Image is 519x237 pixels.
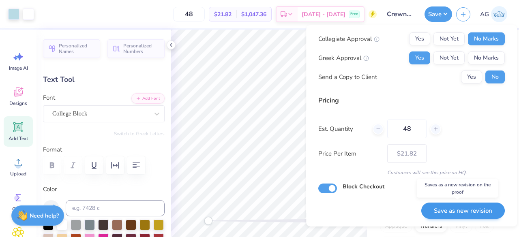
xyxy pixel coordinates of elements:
[9,135,28,142] span: Add Text
[350,11,358,17] span: Free
[409,51,430,64] button: Yes
[214,10,232,19] span: $21.82
[241,10,266,19] span: $1,047.36
[10,171,26,177] span: Upload
[43,185,165,194] label: Color
[173,7,205,21] input: – –
[468,51,505,64] button: No Marks
[131,93,165,104] button: Add Font
[476,6,511,22] a: AG
[425,6,452,22] button: Save
[318,53,369,63] div: Greek Approval
[43,145,165,154] label: Format
[433,32,465,45] button: Not Yet
[59,43,95,54] span: Personalized Names
[30,212,59,220] strong: Need help?
[461,70,482,83] button: Yes
[409,32,430,45] button: Yes
[9,100,27,107] span: Designs
[433,51,465,64] button: Not Yet
[417,179,498,198] div: Saves as a new revision on the proof
[387,120,427,138] input: – –
[318,73,377,82] div: Send a Copy to Client
[318,149,381,158] label: Price Per Item
[123,43,160,54] span: Personalized Numbers
[204,217,212,225] div: Accessibility label
[318,169,505,176] div: Customers will see this price on HQ.
[114,130,165,137] button: Switch to Greek Letters
[421,203,505,219] button: Save as new revision
[66,200,165,216] input: e.g. 7428 c
[43,93,55,102] label: Font
[9,65,28,71] span: Image AI
[343,182,384,191] label: Block Checkout
[318,96,505,105] div: Pricing
[381,6,420,22] input: Untitled Design
[318,124,367,134] label: Est. Quantity
[43,39,100,58] button: Personalized Names
[43,74,165,85] div: Text Tool
[302,10,345,19] span: [DATE] - [DATE]
[318,34,380,44] div: Collegiate Approval
[491,6,507,22] img: Akshika Gurao
[480,10,489,19] span: AG
[468,32,505,45] button: No Marks
[107,39,165,58] button: Personalized Numbers
[485,70,505,83] button: No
